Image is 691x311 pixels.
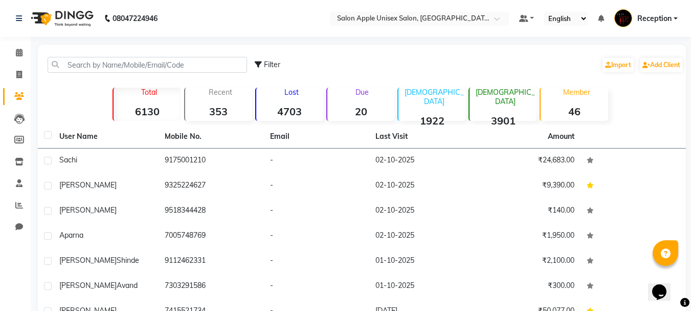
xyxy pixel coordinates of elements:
strong: 4703 [256,105,323,118]
th: User Name [53,125,159,149]
span: sachi [59,155,77,164]
b: 08047224946 [113,4,158,33]
img: logo [26,4,96,33]
input: Search by Name/Mobile/Email/Code [48,57,247,73]
th: Mobile No. [159,125,264,149]
td: 9518344428 [159,199,264,224]
span: [PERSON_NAME] [59,205,117,215]
th: Last Visit [369,125,475,149]
span: [PERSON_NAME] [59,281,117,290]
th: Amount [542,125,581,148]
td: - [264,199,369,224]
td: 02-10-2025 [369,199,475,224]
td: - [264,174,369,199]
span: Filter [264,60,280,69]
td: ₹300.00 [475,274,581,299]
span: shinde [117,256,139,265]
td: 9325224627 [159,174,264,199]
p: Total [118,88,181,97]
td: 02-10-2025 [369,224,475,249]
p: [DEMOGRAPHIC_DATA] [474,88,537,106]
span: Reception [637,13,672,24]
td: ₹140.00 [475,199,581,224]
p: Due [329,88,394,97]
strong: 6130 [114,105,181,118]
strong: 46 [541,105,608,118]
span: Aparna [59,231,83,240]
td: 01-10-2025 [369,274,475,299]
a: Add Client [640,58,683,72]
span: [PERSON_NAME] [59,180,117,190]
iframe: chat widget [648,270,681,301]
img: Reception [614,9,632,27]
td: 01-10-2025 [369,249,475,274]
strong: 353 [185,105,252,118]
td: 7303291586 [159,274,264,299]
strong: 1922 [398,114,465,127]
strong: 3901 [470,114,537,127]
span: [PERSON_NAME] [59,256,117,265]
p: Recent [189,88,252,97]
td: 9175001210 [159,149,264,174]
td: 9112462331 [159,249,264,274]
td: ₹1,950.00 [475,224,581,249]
p: Member [545,88,608,97]
td: 02-10-2025 [369,149,475,174]
td: ₹24,683.00 [475,149,581,174]
td: ₹9,390.00 [475,174,581,199]
th: Email [264,125,369,149]
td: 02-10-2025 [369,174,475,199]
a: Import [603,58,634,72]
strong: 20 [327,105,394,118]
span: avand [117,281,138,290]
p: Lost [260,88,323,97]
td: - [264,249,369,274]
td: - [264,224,369,249]
p: [DEMOGRAPHIC_DATA] [403,88,465,106]
td: - [264,274,369,299]
td: ₹2,100.00 [475,249,581,274]
td: 7005748769 [159,224,264,249]
td: - [264,149,369,174]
